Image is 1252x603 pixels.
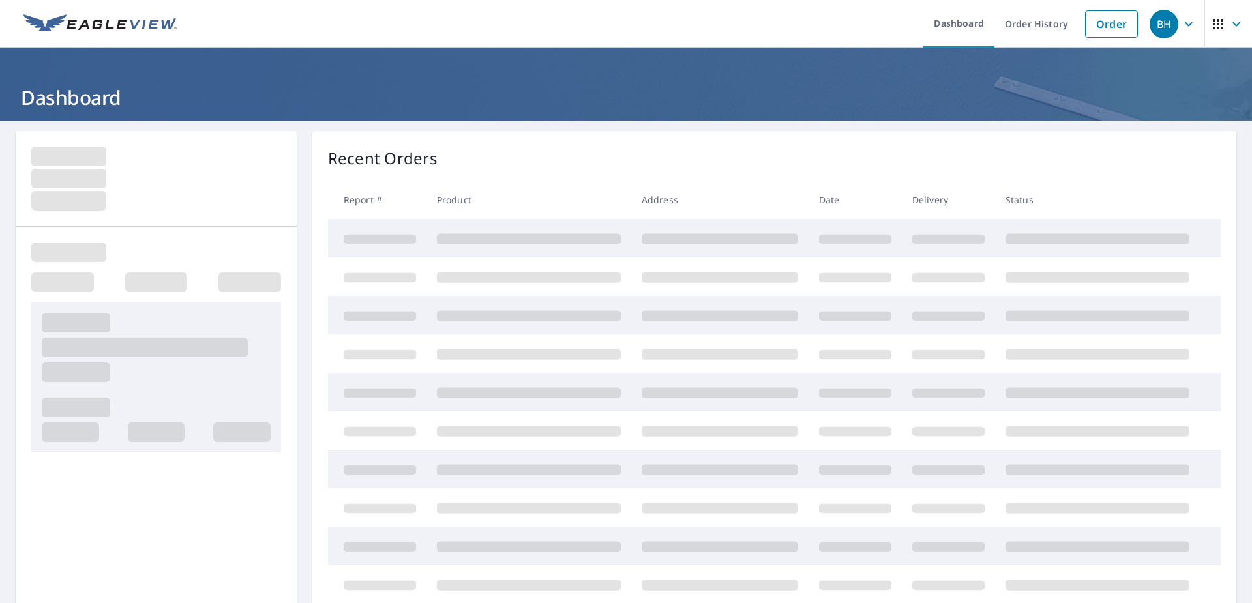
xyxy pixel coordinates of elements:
div: BH [1150,10,1178,38]
th: Status [995,181,1200,219]
th: Address [631,181,809,219]
th: Report # [328,181,426,219]
th: Date [809,181,902,219]
img: EV Logo [23,14,177,34]
a: Order [1085,10,1138,38]
th: Product [426,181,631,219]
th: Delivery [902,181,995,219]
h1: Dashboard [16,84,1236,111]
p: Recent Orders [328,147,438,170]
